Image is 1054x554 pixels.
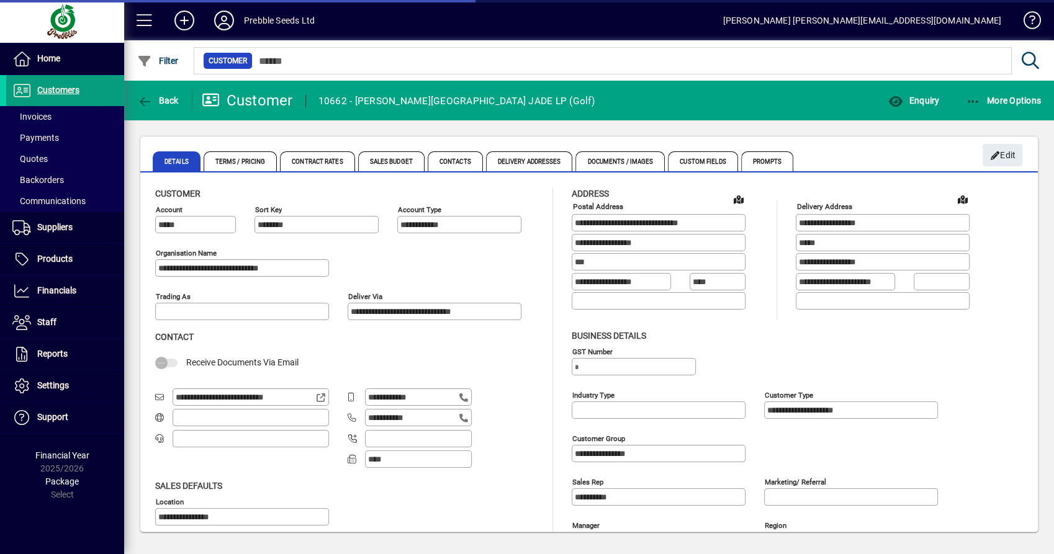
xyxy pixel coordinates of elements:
[741,151,794,171] span: Prompts
[124,89,192,112] app-page-header-button: Back
[37,85,79,95] span: Customers
[6,402,124,433] a: Support
[204,151,277,171] span: Terms / Pricing
[6,169,124,190] a: Backorders
[989,145,1016,166] span: Edit
[6,307,124,338] a: Staff
[575,151,665,171] span: Documents / Images
[966,96,1042,105] span: More Options
[37,412,68,422] span: Support
[156,205,182,214] mat-label: Account
[37,349,68,359] span: Reports
[156,249,217,257] mat-label: Organisation name
[35,450,89,460] span: Financial Year
[572,434,625,442] mat-label: Customer group
[209,55,247,67] span: Customer
[6,43,124,74] a: Home
[668,151,737,171] span: Custom Fields
[164,9,204,32] button: Add
[37,254,73,264] span: Products
[358,151,425,171] span: Sales Budget
[12,196,86,206] span: Communications
[6,339,124,370] a: Reports
[572,520,600,529] mat-label: Manager
[155,332,194,342] span: Contact
[45,476,79,486] span: Package
[729,189,749,209] a: View on map
[953,189,973,209] a: View on map
[137,56,179,66] span: Filter
[156,497,184,506] mat-label: Location
[398,205,441,214] mat-label: Account Type
[6,127,124,148] a: Payments
[244,11,315,30] div: Prebble Seeds Ltd
[155,189,200,199] span: Customer
[723,11,1001,30] div: [PERSON_NAME] [PERSON_NAME][EMAIL_ADDRESS][DOMAIN_NAME]
[280,151,354,171] span: Contract Rates
[153,151,200,171] span: Details
[37,222,73,232] span: Suppliers
[572,347,613,355] mat-label: GST Number
[486,151,573,171] span: Delivery Addresses
[572,189,609,199] span: Address
[37,380,69,390] span: Settings
[155,481,222,491] span: Sales defaults
[156,292,191,301] mat-label: Trading as
[137,96,179,105] span: Back
[572,331,646,341] span: Business details
[572,390,615,399] mat-label: Industry type
[1014,2,1038,43] a: Knowledge Base
[888,96,939,105] span: Enquiry
[134,89,182,112] button: Back
[6,212,124,243] a: Suppliers
[6,106,124,127] a: Invoices
[6,244,124,275] a: Products
[12,175,64,185] span: Backorders
[6,275,124,306] a: Financials
[186,357,299,367] span: Receive Documents Via Email
[202,91,293,110] div: Customer
[6,370,124,401] a: Settings
[428,151,483,171] span: Contacts
[983,144,1022,166] button: Edit
[765,390,813,399] mat-label: Customer type
[963,89,1045,112] button: More Options
[318,91,595,111] div: 10662 - [PERSON_NAME][GEOGRAPHIC_DATA] JADE LP (Golf)
[765,520,786,529] mat-label: Region
[12,133,59,143] span: Payments
[37,317,56,327] span: Staff
[204,9,244,32] button: Profile
[37,53,60,63] span: Home
[255,205,282,214] mat-label: Sort key
[37,285,76,295] span: Financials
[6,190,124,212] a: Communications
[134,50,182,72] button: Filter
[12,154,48,164] span: Quotes
[12,112,52,122] span: Invoices
[765,477,826,486] mat-label: Marketing/ Referral
[572,477,603,486] mat-label: Sales rep
[885,89,942,112] button: Enquiry
[348,292,382,301] mat-label: Deliver via
[6,148,124,169] a: Quotes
